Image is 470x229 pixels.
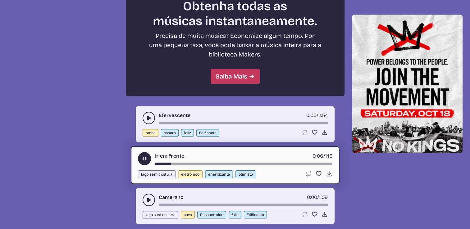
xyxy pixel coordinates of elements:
[161,129,179,137] button: escuro
[318,112,328,118] span: 2:54
[315,170,322,177] button: Favorito
[155,152,184,160] a: Ir em frente
[307,194,328,201] div: /
[302,211,308,217] button: Laço
[312,153,323,159] span: temporizador
[143,194,155,206] button: alternar entre reproduzir e pausar
[216,72,247,81] font: Saiba Mais
[143,129,158,137] button: rocha
[196,129,219,137] button: Edificante
[319,194,328,200] span: 1:09
[138,170,176,178] button: laço sem costura
[306,112,328,119] div: /
[143,211,178,218] button: laço sem costura
[143,112,155,124] button: alternar entre reproduzir e pausar
[352,15,463,153] img: Help save our democracy!
[312,129,318,135] button: Favorito
[325,153,332,159] span: 1:13
[312,152,332,160] div: /
[181,129,194,137] button: feliz
[155,163,332,165] div: barra de tempo de música
[159,122,328,124] div: barra de tempo de música
[306,112,317,118] span: temporizador
[159,194,184,201] a: Camerano
[235,170,256,178] button: otimista
[205,170,233,178] button: energizante
[312,211,318,217] button: Favorito
[181,211,195,218] button: povo
[229,211,241,218] button: feliz
[159,204,328,206] div: barra de tempo de música
[159,112,190,119] a: Efervescente
[305,170,311,177] button: Laço
[307,194,317,200] span: temporizador
[244,211,267,218] button: Edificante
[302,129,308,135] button: Laço
[211,69,260,84] a: Saiba Mais
[137,31,333,59] p: Precisa de muita música? Economize algum tempo. Por uma pequena taxa, você pode baixar a música i...
[197,211,226,218] button: Descontraído
[138,152,151,165] button: alternar entre reproduzir e pausar
[178,170,203,178] button: eletrônico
